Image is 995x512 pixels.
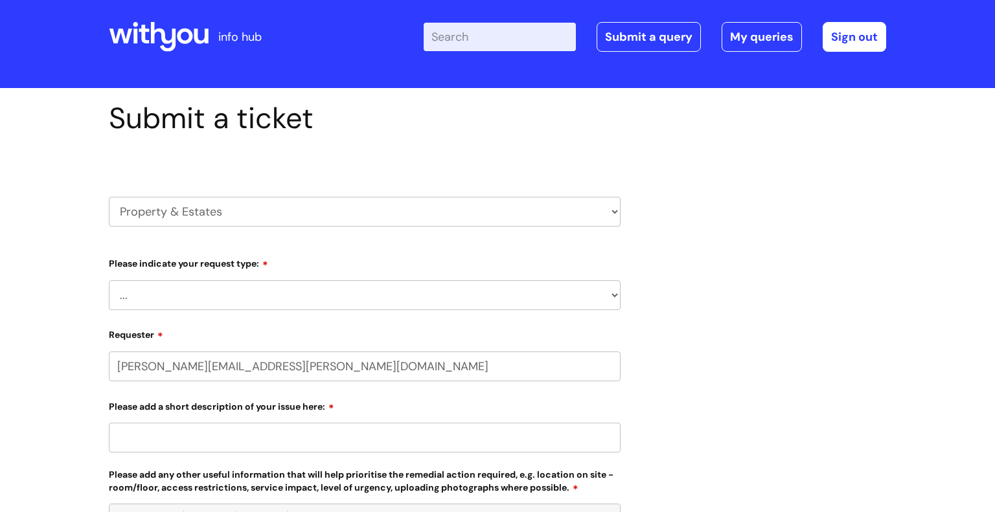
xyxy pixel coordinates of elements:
[424,23,576,51] input: Search
[424,22,886,52] div: | -
[109,325,621,340] label: Requester
[109,101,621,136] h1: Submit a ticket
[218,27,262,47] p: info hub
[109,467,621,493] label: Please add any other useful information that will help prioritise the remedial action required, e...
[722,22,802,52] a: My queries
[823,22,886,52] a: Sign out
[109,254,621,269] label: Please indicate your request type:
[597,22,701,52] a: Submit a query
[109,351,621,381] input: Email
[109,397,621,412] label: Please add a short description of your issue here:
